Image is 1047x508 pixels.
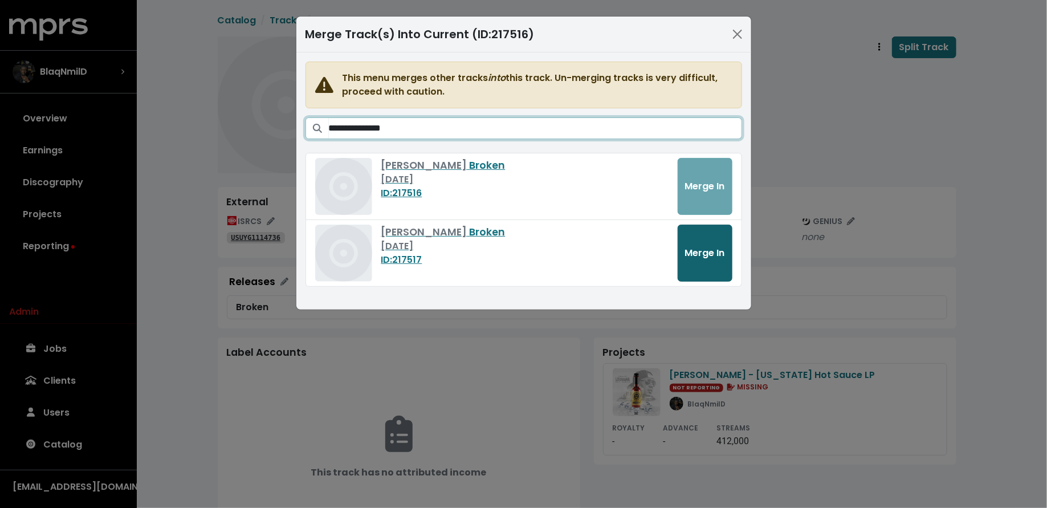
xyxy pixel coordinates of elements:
[381,239,669,253] div: [DATE]
[305,26,535,43] div: Merge Track(s) Into Current (ID: 217516 )
[678,225,732,282] button: Merge In
[329,117,742,139] input: Search tracks
[381,186,669,200] div: ID: 217516
[685,246,725,259] span: Merge In
[315,158,372,215] img: Album art for this track
[381,158,669,173] div: Broken
[728,25,747,43] button: Close
[381,158,669,200] a: [PERSON_NAME] Broken[DATE]ID:217516
[381,225,669,267] a: [PERSON_NAME] Broken[DATE]ID:217517
[381,253,669,267] div: ID: 217517
[381,173,669,186] div: [DATE]
[381,159,470,172] span: [PERSON_NAME]
[381,225,470,239] span: [PERSON_NAME]
[315,225,372,282] img: Album art for this track
[381,225,669,239] div: Broken
[343,71,732,99] span: This menu merges other tracks this track. Un-merging tracks is very difficult, proceed with caution.
[488,71,506,84] i: into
